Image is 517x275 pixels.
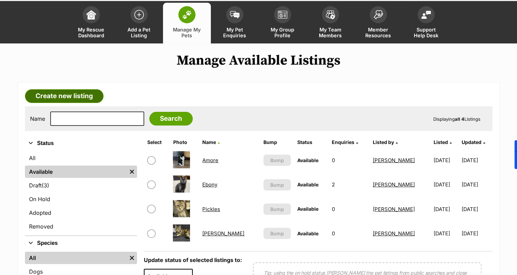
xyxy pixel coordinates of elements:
div: Status [25,150,137,235]
button: Bump [263,228,291,239]
span: My Team Members [315,27,346,38]
button: Bump [263,155,291,166]
a: Remove filter [127,166,137,178]
a: Amore [202,157,218,163]
a: [PERSON_NAME] [373,206,415,212]
span: Updated [462,139,481,145]
span: Displaying Listings [433,116,480,122]
span: Available [297,182,318,187]
span: My Rescue Dashboard [76,27,107,38]
a: Ebony [202,181,217,188]
img: team-members-icon-5396bd8760b3fe7c0b43da4ab00e1e3bb1a5d9ba89233759b79545d2d3fc5d0d.svg [326,10,335,19]
img: dashboard-icon-eb2f2d2d3e046f16d808141f083e7271f6b2e854fb5c12c21221c1fb7104beca.svg [86,10,96,19]
td: [DATE] [462,197,492,221]
label: Update status of selected listings to: [144,257,242,263]
td: [DATE] [462,148,492,172]
a: [PERSON_NAME] [202,230,244,237]
a: All [25,252,127,264]
a: On Hold [25,193,137,205]
td: [DATE] [431,222,461,245]
img: manage-my-pets-icon-02211641906a0b7f246fdf0571729dbe1e7629f14944591b6c1af311fb30b64b.svg [182,10,192,19]
th: Select [145,137,170,148]
span: Bump [270,157,284,164]
a: All [25,152,137,164]
a: My Group Profile [259,3,307,43]
a: Removed [25,220,137,233]
a: Adopted [25,207,137,219]
span: Bump [270,230,284,237]
span: Available [297,231,318,236]
th: Status [294,137,328,148]
a: Enquiries [331,139,358,145]
label: Name [30,116,45,122]
a: Support Help Desk [402,3,450,43]
a: Draft [25,179,137,192]
span: My Group Profile [267,27,298,38]
a: [PERSON_NAME] [373,157,415,163]
a: Updated [462,139,485,145]
span: Support Help Desk [411,27,441,38]
span: Bump [270,206,284,213]
a: Available [25,166,127,178]
td: 2 [329,173,369,196]
img: member-resources-icon-8e73f808a243e03378d46382f2149f9095a855e16c252ad45f914b54edf8863c.svg [373,10,383,19]
a: Listed by [373,139,398,145]
a: Create new listing [25,89,104,103]
span: translation missing: en.admin.listings.index.attributes.enquiries [331,139,354,145]
span: Manage My Pets [172,27,202,38]
span: (3) [42,181,49,189]
span: Name [202,139,216,145]
a: My Pet Enquiries [211,3,259,43]
button: Bump [263,204,291,215]
span: Bump [270,181,284,188]
a: [PERSON_NAME] [373,181,415,188]
img: help-desk-icon-fdf02630f3aa405de69fd3d07c3f3aa587a6932b1a1747fa1d2bba05be0121f9.svg [421,11,431,19]
a: My Rescue Dashboard [67,3,115,43]
a: Listed [434,139,452,145]
img: pet-enquiries-icon-7e3ad2cf08bfb03b45e93fb7055b45f3efa6380592205ae92323e6603595dc1f.svg [230,11,240,18]
a: My Team Members [307,3,354,43]
a: Add a Pet Listing [115,3,163,43]
span: Available [297,157,318,163]
th: Bump [261,137,294,148]
a: Member Resources [354,3,402,43]
input: Search [149,112,193,126]
span: Member Resources [363,27,394,38]
strong: all 4 [455,116,464,122]
span: My Pet Enquiries [219,27,250,38]
td: [DATE] [431,197,461,221]
a: Manage My Pets [163,3,211,43]
td: [DATE] [431,148,461,172]
td: [DATE] [431,173,461,196]
span: Listed by [373,139,394,145]
th: Photo [170,137,199,148]
a: Remove filter [127,252,137,264]
button: Status [25,139,137,148]
td: [DATE] [462,173,492,196]
td: [DATE] [462,222,492,245]
button: Species [25,239,137,248]
span: Listed [434,139,448,145]
a: Name [202,139,220,145]
img: add-pet-listing-icon-0afa8454b4691262ce3f59096e99ab1cd57d4a30225e0717b998d2c9b9846f56.svg [134,10,144,19]
img: group-profile-icon-3fa3cf56718a62981997c0bc7e787c4b2cf8bcc04b72c1350f741eb67cf2f40e.svg [278,11,287,19]
td: 0 [329,197,369,221]
span: Add a Pet Listing [124,27,154,38]
a: [PERSON_NAME] [373,230,415,237]
span: Available [297,206,318,212]
button: Bump [263,179,291,191]
td: 0 [329,222,369,245]
a: Pickles [202,206,220,212]
td: 0 [329,148,369,172]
